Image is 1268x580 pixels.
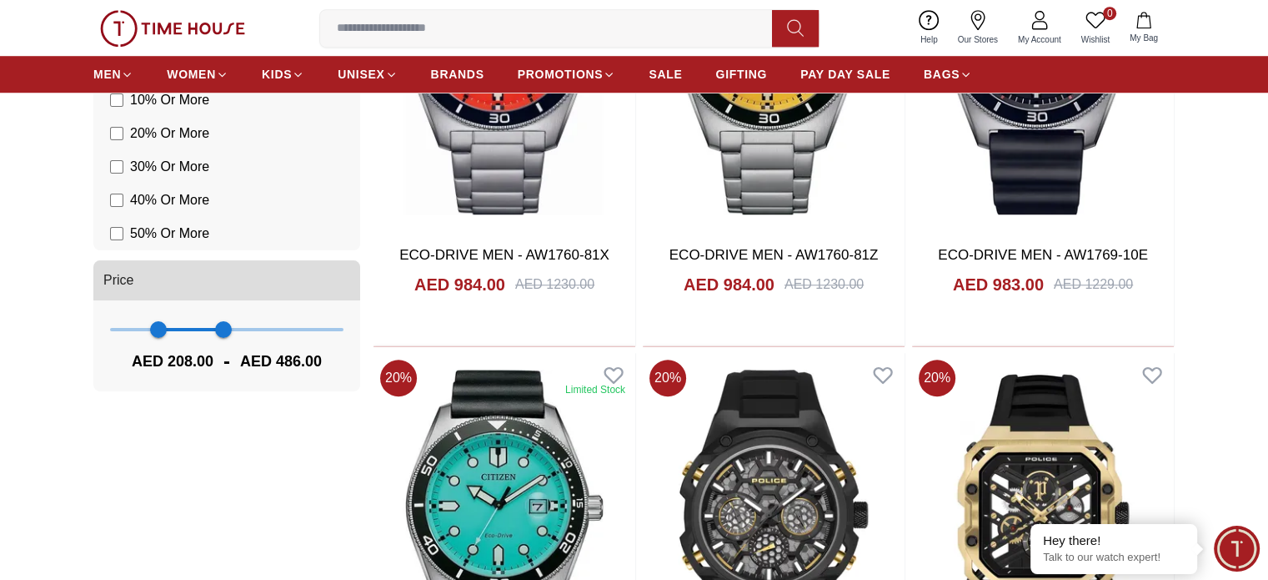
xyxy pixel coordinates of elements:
a: Our Stores [948,7,1008,49]
span: 10 % Or More [130,90,209,110]
span: WOMEN [167,66,216,83]
a: PROMOTIONS [518,59,616,89]
span: - [213,348,240,375]
span: 40 % Or More [130,190,209,210]
input: 20% Or More [110,127,123,140]
span: 30 % Or More [130,157,209,177]
a: ECO-DRIVE MEN - AW1760-81X [399,247,609,263]
span: 50 % Or More [130,224,209,244]
span: AED 208.00 [132,350,213,373]
span: 0 [1103,7,1116,20]
a: UNISEX [338,59,397,89]
div: Hey there! [1043,532,1185,549]
a: MEN [93,59,133,89]
span: KIDS [262,66,292,83]
div: AED 1230.00 [784,275,864,295]
span: Help [914,33,945,46]
a: WOMEN [167,59,228,89]
input: 10% Or More [110,93,123,107]
span: UNISEX [338,66,384,83]
span: Price [103,270,133,290]
a: ECO-DRIVE MEN - AW1760-81Z [669,247,879,263]
img: ... [100,10,245,47]
input: 50% Or More [110,227,123,240]
span: BAGS [924,66,960,83]
span: 20 % Or More [130,124,209,144]
span: Our Stores [951,33,1005,46]
h4: AED 984.00 [414,273,505,296]
span: GIFTING [715,66,767,83]
div: Chat Widget [1214,526,1260,572]
div: Limited Stock [565,383,625,396]
span: Wishlist [1075,33,1116,46]
span: 20 % [649,360,686,396]
a: BAGS [924,59,972,89]
p: Talk to our watch expert! [1043,551,1185,565]
span: My Bag [1123,32,1165,44]
div: AED 1229.00 [1054,275,1133,295]
span: 20 % [919,360,955,396]
a: SALE [649,59,682,89]
span: My Account [1011,33,1068,46]
span: PAY DAY SALE [800,66,890,83]
input: 40% Or More [110,194,123,207]
a: ECO-DRIVE MEN - AW1769-10E [938,247,1148,263]
a: Help [910,7,948,49]
span: MEN [93,66,121,83]
span: PROMOTIONS [518,66,604,83]
a: KIDS [262,59,304,89]
div: AED 1230.00 [515,275,594,295]
span: 20 % [380,360,417,396]
h4: AED 984.00 [684,273,774,296]
a: PAY DAY SALE [800,59,890,89]
button: My Bag [1120,8,1168,48]
button: Price [93,260,360,300]
a: GIFTING [715,59,767,89]
span: SALE [649,66,682,83]
a: BRANDS [431,59,484,89]
input: 30% Or More [110,160,123,174]
span: BRANDS [431,66,484,83]
h4: AED 983.00 [953,273,1044,296]
span: AED 486.00 [240,350,322,373]
a: 0Wishlist [1071,7,1120,49]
